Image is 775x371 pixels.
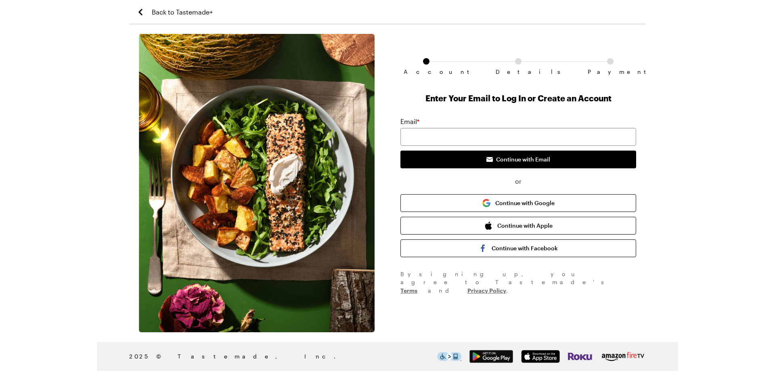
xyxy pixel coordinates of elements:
[152,7,213,17] span: Back to Tastemade+
[400,58,636,69] ol: Subscription checkout form navigation
[400,92,636,104] h1: Enter Your Email to Log In or Create an Account
[400,194,636,212] button: Continue with Google
[400,239,636,257] button: Continue with Facebook
[521,350,560,363] img: App Store
[404,69,449,75] span: Account
[400,286,417,294] a: Terms
[437,352,461,361] img: This icon serves as a link to download the Level Access assistive technology app for individuals ...
[496,69,541,75] span: Details
[588,69,633,75] span: Payment
[129,352,437,361] span: 2025 © Tastemade, Inc.
[400,117,419,126] label: Email
[400,176,636,186] span: or
[568,350,592,363] img: Roku
[496,155,550,163] span: Continue with Email
[467,286,506,294] a: Privacy Policy
[400,151,636,168] button: Continue with Email
[469,350,513,363] img: Google Play
[400,270,636,295] div: By signing up , you agree to Tastemade's and .
[400,217,636,235] button: Continue with Apple
[600,350,646,363] img: Amazon Fire TV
